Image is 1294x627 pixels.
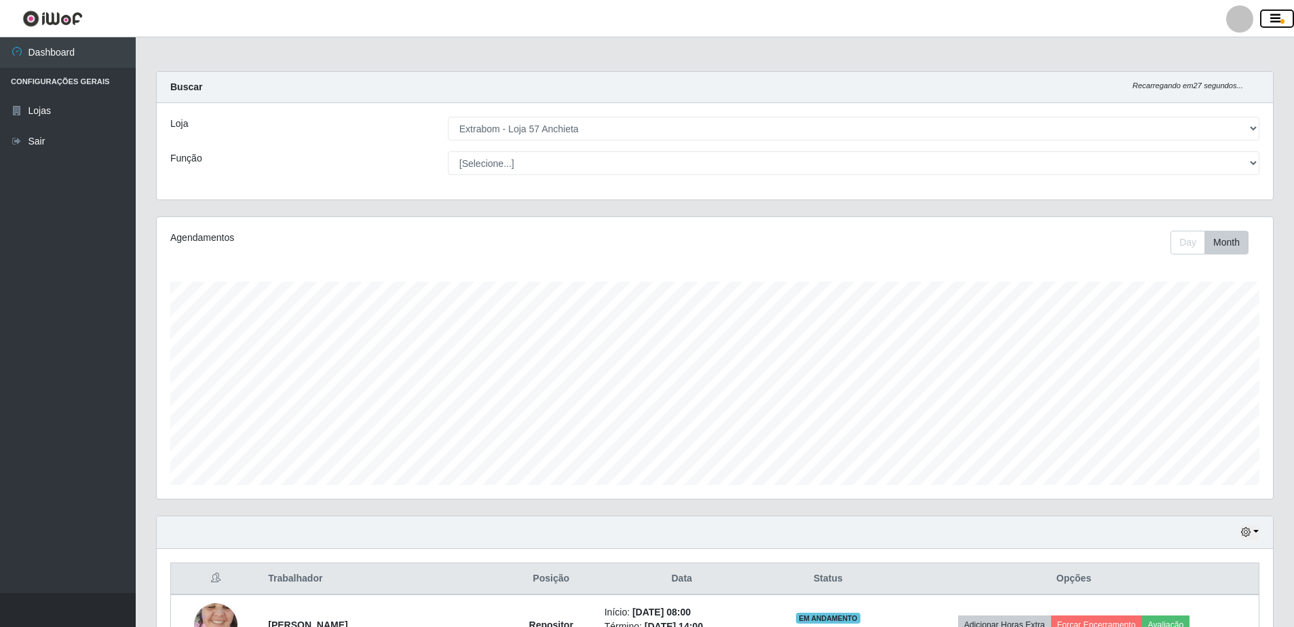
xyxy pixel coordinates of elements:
button: Month [1204,231,1249,254]
th: Status [767,563,889,595]
label: Função [170,151,202,166]
span: EM ANDAMENTO [796,613,860,624]
th: Opções [889,563,1259,595]
div: First group [1171,231,1249,254]
i: Recarregando em 27 segundos... [1133,81,1243,90]
div: Agendamentos [170,231,612,245]
time: [DATE] 08:00 [632,607,691,617]
label: Loja [170,117,188,131]
li: Início: [605,605,759,620]
strong: Buscar [170,81,202,92]
th: Trabalhador [260,563,506,595]
th: Data [596,563,767,595]
button: Day [1171,231,1205,254]
div: Toolbar with button groups [1171,231,1259,254]
th: Posição [506,563,596,595]
img: CoreUI Logo [22,10,83,27]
